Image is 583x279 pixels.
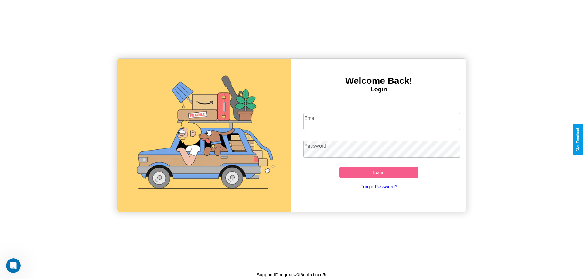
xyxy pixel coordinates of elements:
[117,59,291,212] img: gif
[576,127,580,152] div: Give Feedback
[339,167,418,178] button: Login
[291,86,466,93] h4: Login
[300,178,458,195] a: Forgot Password?
[6,258,21,273] iframe: Intercom live chat
[291,76,466,86] h3: Welcome Back!
[257,270,326,279] p: Support ID: mggxow3f6qnbxbcxu5t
